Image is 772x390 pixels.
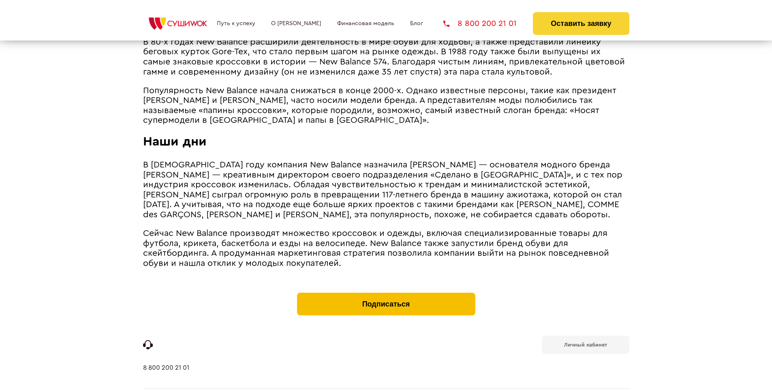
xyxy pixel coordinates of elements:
a: 8 800 200 21 01 [443,19,517,28]
a: Личный кабинет [542,336,629,354]
a: О [PERSON_NAME] [271,20,321,27]
button: Оставить заявку [533,12,629,35]
span: Сейчас New Balance производят множество кроссовок и одежды, включая специализированные товары для... [143,229,609,268]
span: В 80-х годах New Balance расширили деятельность в мире обуви для ходьбы, а также представили лине... [143,38,625,76]
b: Личный кабинет [564,342,607,347]
a: 8 800 200 21 01 [143,364,189,388]
button: Подписаться [297,293,475,315]
span: Наши дни [143,135,207,148]
a: Блог [410,20,423,27]
a: Финансовая модель [337,20,394,27]
a: Путь к успеху [217,20,255,27]
span: Популярность New Balance начала снижаться в конце 2000-х. Однако известные персоны, такие как пре... [143,86,616,125]
span: В [DEMOGRAPHIC_DATA] году компания New Balance назначила [PERSON_NAME] ― основателя модного бренд... [143,161,622,219]
span: 8 800 200 21 01 [458,19,517,28]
